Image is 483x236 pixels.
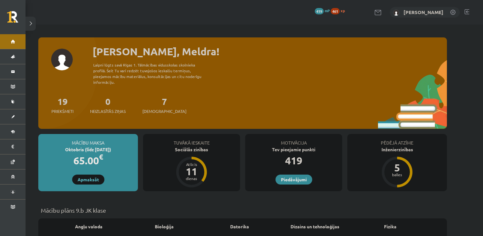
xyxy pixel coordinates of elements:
[38,153,138,168] div: 65.00
[41,206,444,215] p: Mācību plāns 9.b JK klase
[331,8,340,14] span: 461
[393,10,399,16] img: Meldra Mežvagare
[90,96,126,114] a: 0Neizlasītās ziņas
[347,146,447,153] div: Inženierzinības
[143,146,240,153] div: Sociālās zinības
[325,8,330,13] span: mP
[72,175,104,185] a: Apmaksāt
[182,177,201,180] div: dienas
[38,134,138,146] div: Mācību maksa
[182,162,201,166] div: Atlicis
[182,166,201,177] div: 11
[143,134,240,146] div: Tuvākā ieskaite
[388,173,407,177] div: balles
[90,108,126,114] span: Neizlasītās ziņas
[143,146,240,188] a: Sociālās zinības Atlicis 11 dienas
[142,108,186,114] span: [DEMOGRAPHIC_DATA]
[93,44,447,59] div: [PERSON_NAME], Meldra!
[38,146,138,153] div: Oktobris (līdz [DATE])
[155,223,174,230] a: Bioloģija
[230,223,249,230] a: Datorika
[388,162,407,173] div: 5
[75,223,102,230] a: Angļu valoda
[315,8,330,13] a: 419 mP
[315,8,324,14] span: 419
[275,175,312,185] a: Piedāvājumi
[7,11,26,27] a: Rīgas 1. Tālmācības vidusskola
[142,96,186,114] a: 7[DEMOGRAPHIC_DATA]
[51,108,73,114] span: Priekšmeti
[404,9,443,15] a: [PERSON_NAME]
[245,134,342,146] div: Motivācija
[51,96,73,114] a: 19Priekšmeti
[341,8,345,13] span: xp
[291,223,339,230] a: Dizains un tehnoloģijas
[347,134,447,146] div: Pēdējā atzīme
[331,8,348,13] a: 461 xp
[347,146,447,188] a: Inženierzinības 5 balles
[99,152,103,161] span: €
[384,223,396,230] a: Fizika
[245,146,342,153] div: Tev pieejamie punkti
[93,62,213,85] div: Laipni lūgts savā Rīgas 1. Tālmācības vidusskolas skolnieka profilā. Šeit Tu vari redzēt tuvojošo...
[245,153,342,168] div: 419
